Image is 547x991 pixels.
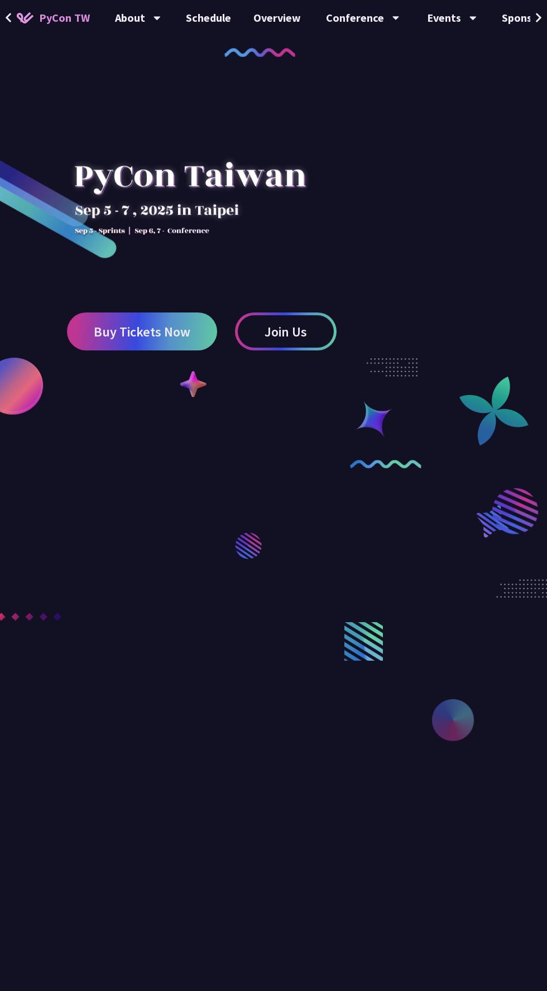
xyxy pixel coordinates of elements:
[265,325,307,339] span: Join Us
[17,12,33,23] img: Home icon of PyCon TW 2025
[350,460,421,469] img: curly-2.e802c9f.png
[67,312,217,350] a: Buy Tickets Now
[6,4,101,32] a: PyCon TW
[224,48,295,57] img: curly-1.ebdbada.png
[94,325,190,339] span: Buy Tickets Now
[39,9,90,26] span: PyCon TW
[235,312,337,350] a: Join Us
